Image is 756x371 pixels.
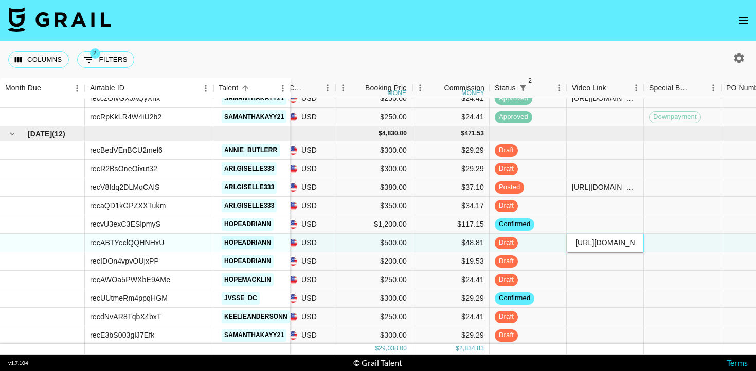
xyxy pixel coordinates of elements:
div: 2 active filters [516,81,530,95]
span: confirmed [495,293,534,303]
div: $380.00 [335,178,412,197]
button: Show filters [77,51,134,68]
button: open drawer [733,10,754,31]
div: USD [284,141,335,160]
span: draft [495,330,518,340]
div: $24.41 [412,308,490,326]
div: USD [284,308,335,326]
a: hopeadriann [222,255,274,268]
div: recvU3exC3ESlpmyS [90,219,160,229]
button: Menu [335,80,351,96]
span: confirmed [495,219,534,229]
button: Sort [238,81,253,96]
a: ari.giselle333 [222,181,277,194]
div: $250.00 [335,89,412,108]
div: $200.00 [335,252,412,271]
div: $250.00 [335,271,412,289]
div: $300.00 [335,160,412,178]
div: Month Due [5,78,41,98]
a: samanthakayy21 [222,329,286,342]
button: Sort [124,81,139,96]
div: recBedVEnBCU2mel6 [90,145,163,155]
a: samanthakayy21 [222,110,286,123]
button: Menu [198,81,213,96]
span: draft [495,238,518,248]
div: $24.41 [412,89,490,108]
div: $1,200.00 [335,215,412,234]
div: money [461,90,484,96]
button: Sort [691,81,706,95]
div: Commission [444,78,484,98]
span: draft [495,164,518,174]
button: hide children [5,126,20,141]
a: hopeadriann [222,236,274,249]
button: Menu [320,80,335,96]
div: Status [490,78,567,98]
img: Grail Talent [8,7,111,32]
a: ari.giselle333 [222,199,277,212]
div: Airtable ID [90,78,124,98]
span: draft [495,201,518,211]
div: 29,038.00 [379,344,407,353]
div: 4,830.00 [382,129,407,138]
button: Sort [41,81,56,96]
div: 2,834.83 [459,344,484,353]
div: $300.00 [335,289,412,308]
div: recRpKkLR4W4iU2b2 [90,112,162,122]
div: Currency [284,78,335,98]
div: $37.10 [412,178,490,197]
a: hopemacklin [222,273,274,286]
div: https://www.tiktok.com/@samanthakayy21/photo/7548130271061658894?is_from_webapp=1&sender_device=p... [572,93,638,103]
div: © Grail Talent [353,358,402,368]
div: $250.00 [335,108,412,126]
button: Select columns [8,51,69,68]
div: $29.29 [412,289,490,308]
a: ari.giselle333 [222,162,277,175]
span: draft [495,256,518,266]
div: Talent [219,78,238,98]
span: posted [495,182,524,192]
div: USD [284,289,335,308]
div: recR2BsOneOixut32 [90,163,157,174]
a: hopeadriann [222,218,274,231]
div: recaQD1kGPZXXTukm [90,200,166,211]
button: Menu [275,81,291,96]
div: $29.29 [412,326,490,345]
a: samanthakayy21 [222,92,286,105]
div: USD [284,160,335,178]
div: Status [495,78,516,98]
div: $250.00 [335,308,412,326]
div: USD [284,234,335,252]
div: recAWOa5PWXbE9AMe [90,274,170,285]
div: USD [284,326,335,345]
div: Video Link [567,78,644,98]
div: $117.15 [412,215,490,234]
span: ( 12 ) [52,128,65,139]
div: $ [456,344,459,353]
div: Special Booking Type [649,78,691,98]
div: $48.81 [412,234,490,252]
div: recczOIvGXJAQyXhx [90,93,160,103]
div: Video Link [572,78,606,98]
div: $24.41 [412,271,490,289]
div: recdNvAR8TqbX4bxT [90,311,161,322]
div: $350.00 [335,197,412,215]
div: recIDOn4vpvOUjxPP [90,256,159,266]
div: $ [379,129,382,138]
button: Sort [530,81,545,95]
div: recUUtmeRm4ppqHGM [90,293,168,303]
span: 2 [90,48,100,59]
div: v 1.7.104 [8,360,28,366]
div: $34.17 [412,197,490,215]
button: Menu [412,80,428,96]
div: $24.41 [412,108,490,126]
div: $19.53 [412,252,490,271]
div: $29.29 [412,160,490,178]
div: USD [284,108,335,126]
a: keelieandersonn [222,310,290,323]
div: $ [461,129,465,138]
button: Sort [429,81,444,95]
div: USD [284,252,335,271]
div: $300.00 [335,141,412,160]
div: Airtable ID [85,78,213,98]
